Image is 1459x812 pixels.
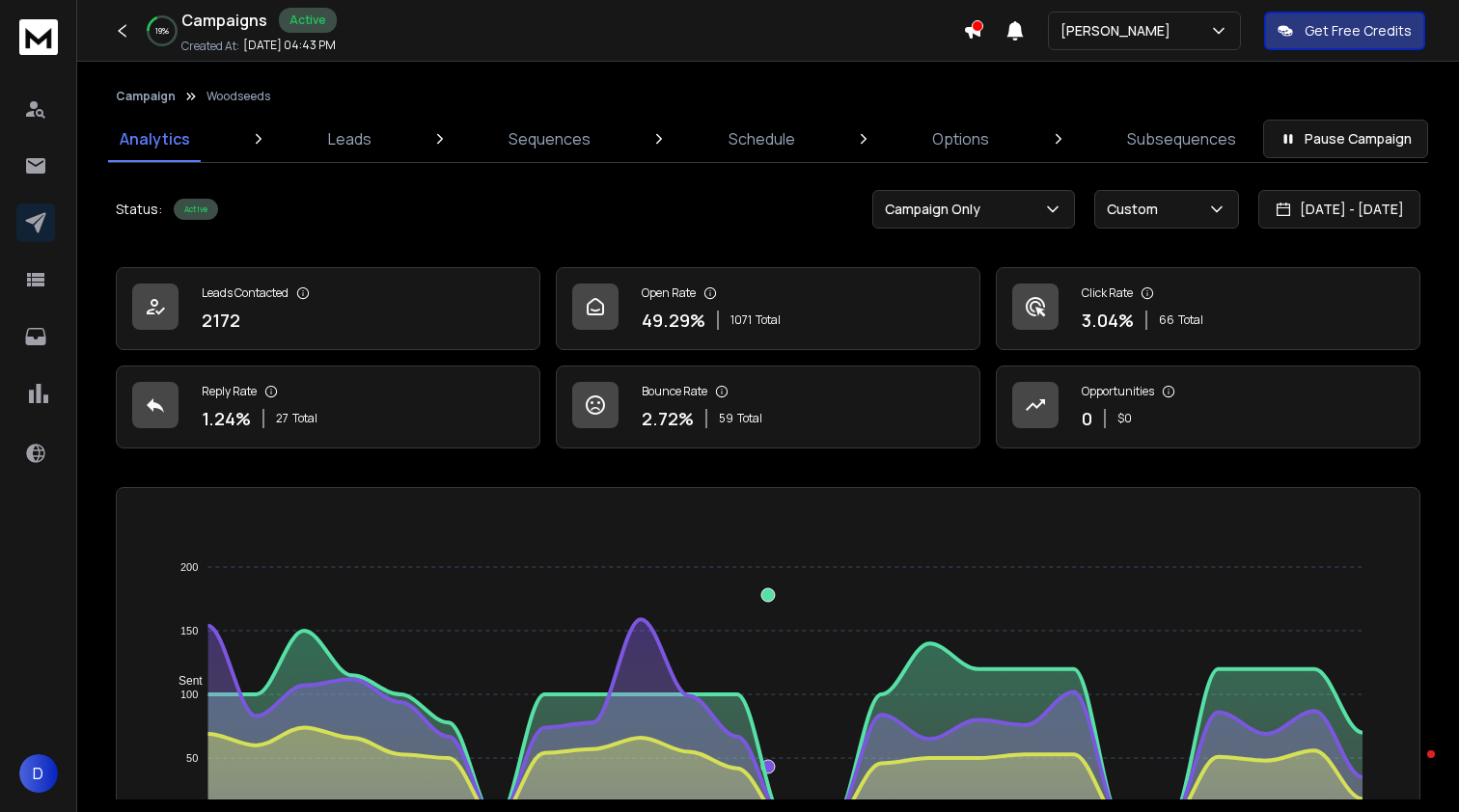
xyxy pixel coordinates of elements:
span: Total [1178,312,1203,328]
a: Leads [317,116,383,162]
a: Leads Contacted2172 [116,267,540,350]
button: Pause Campaign [1263,120,1428,158]
a: Subsequences [1115,116,1248,162]
p: Status: [116,200,162,219]
p: Analytics [120,127,190,150]
img: logo [19,19,58,55]
p: 1.24 % [202,405,251,432]
span: Total [737,411,762,426]
a: Sequences [497,116,602,162]
button: [DATE] - [DATE] [1258,190,1420,229]
p: Leads [328,127,372,150]
p: Bounce Rate [642,384,707,399]
button: D [19,754,58,793]
tspan: 50 [186,752,198,764]
span: 1071 [730,312,752,328]
tspan: 100 [180,689,198,700]
p: Campaign Only [885,200,988,219]
a: Opportunities0$0 [996,365,1420,448]
tspan: 150 [180,625,198,636]
div: Active [174,199,218,220]
span: Total [292,411,317,426]
p: Schedule [729,127,795,150]
p: 3.04 % [1082,307,1134,334]
p: Click Rate [1082,285,1133,301]
p: $ 0 [1117,411,1132,426]
p: Sequences [509,127,591,150]
p: 19 % [155,25,169,37]
p: 49.29 % [642,307,705,334]
p: Created At: [181,39,239,54]
p: Woodseeds [206,89,270,104]
p: 2.72 % [642,405,694,432]
a: Click Rate3.04%66Total [996,267,1420,350]
button: Get Free Credits [1264,12,1425,50]
p: Open Rate [642,285,696,301]
a: Options [921,116,1001,162]
button: Campaign [116,89,176,104]
span: Sent [164,674,203,688]
p: Get Free Credits [1305,21,1412,41]
span: 59 [719,411,733,426]
p: Opportunities [1082,384,1154,399]
p: [PERSON_NAME] [1060,21,1178,41]
p: Leads Contacted [202,285,289,301]
p: 0 [1082,405,1092,432]
a: Analytics [108,116,202,162]
span: Total [756,312,781,328]
p: Subsequences [1127,127,1236,150]
tspan: 200 [180,561,198,573]
p: [DATE] 04:43 PM [243,38,336,53]
p: Options [932,127,989,150]
div: Active [279,8,337,33]
p: Reply Rate [202,384,257,399]
span: 66 [1159,312,1174,328]
a: Open Rate49.29%1071Total [556,267,980,350]
a: Bounce Rate2.72%59Total [556,365,980,448]
a: Schedule [717,116,807,162]
span: 27 [276,411,289,426]
iframe: Intercom live chat [1389,745,1435,792]
h1: Campaigns [181,9,267,32]
p: Custom [1107,200,1166,219]
a: Reply Rate1.24%27Total [116,365,540,448]
p: 2172 [202,307,240,334]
